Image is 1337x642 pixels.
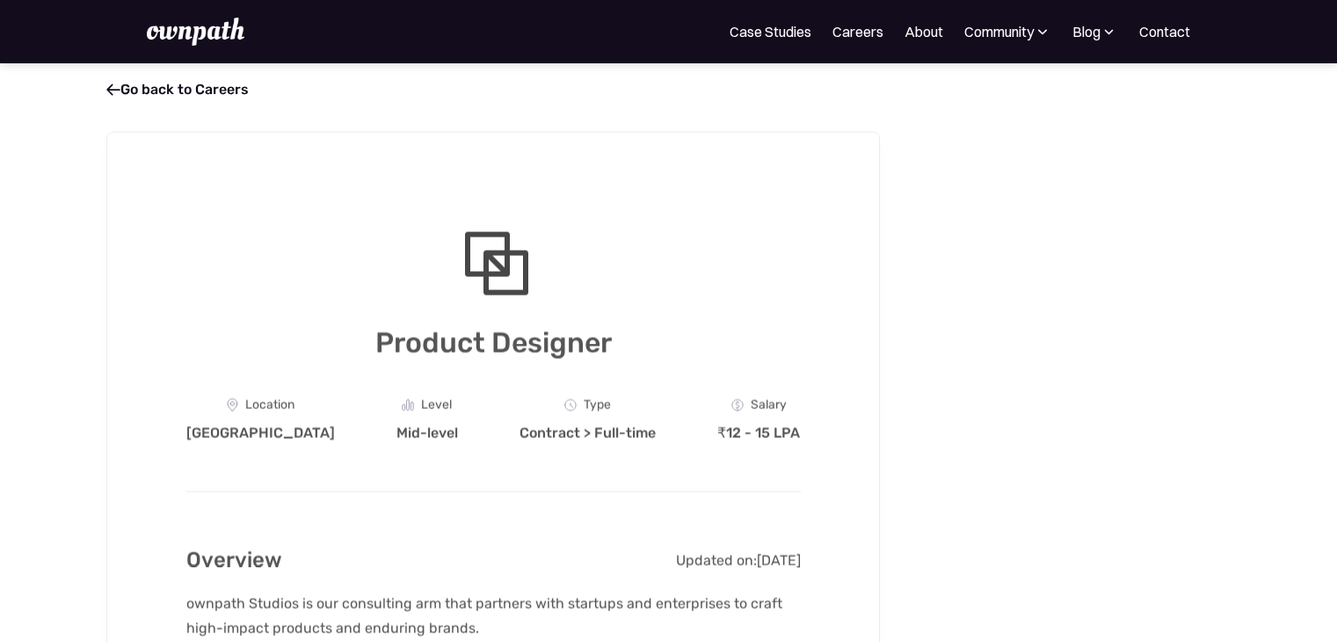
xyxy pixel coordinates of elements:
[1072,21,1101,42] div: Blog
[402,399,414,412] img: Graph Icon - Job Board X Webflow Template
[730,399,743,412] img: Money Icon - Job Board X Webflow Template
[185,544,281,578] h2: Overview
[675,551,756,569] div: Updated on:
[1139,21,1190,42] a: Contact
[564,399,577,412] img: Clock Icon - Job Board X Webflow Template
[905,21,943,42] a: About
[964,21,1034,42] div: Community
[584,398,611,412] div: Type
[185,592,800,641] p: ownpath Studios is our consulting arm that partners with startups and enterprises to craft high-i...
[750,398,786,412] div: Salary
[244,398,294,412] div: Location
[106,81,249,98] a: Go back to Careers
[730,21,811,42] a: Case Studies
[520,425,656,442] div: Contract > Full-time
[1072,21,1118,42] div: Blog
[717,425,800,442] div: ₹12 - 15 LPA
[185,323,800,363] h1: Product Designer
[756,551,800,569] div: [DATE]
[832,21,883,42] a: Careers
[421,398,452,412] div: Level
[964,21,1051,42] div: Community
[185,425,334,442] div: [GEOGRAPHIC_DATA]
[226,398,237,412] img: Location Icon - Job Board X Webflow Template
[106,81,120,98] span: 
[396,425,457,442] div: Mid-level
